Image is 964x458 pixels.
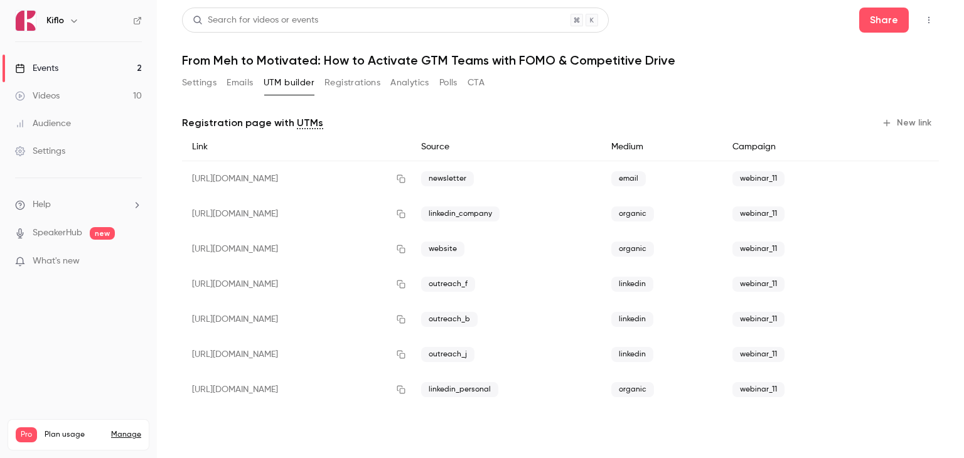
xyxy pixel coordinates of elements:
iframe: Noticeable Trigger [127,256,142,267]
div: Search for videos or events [193,14,318,27]
button: Analytics [390,73,429,93]
span: webinar_11 [732,347,785,362]
span: webinar_11 [732,242,785,257]
div: [URL][DOMAIN_NAME] [182,232,411,267]
span: organic [611,206,654,221]
span: Plan usage [45,430,104,440]
button: Settings [182,73,217,93]
span: linkedin [611,277,653,292]
span: new [90,227,115,240]
p: Registration page with [182,115,323,130]
div: Campaign [722,133,862,161]
div: [URL][DOMAIN_NAME] [182,372,411,407]
a: UTMs [297,115,323,130]
img: Kiflo [16,11,36,31]
div: Link [182,133,411,161]
button: Registrations [324,73,380,93]
span: organic [611,382,654,397]
button: Share [859,8,909,33]
div: [URL][DOMAIN_NAME] [182,267,411,302]
span: website [421,242,464,257]
span: outreach_j [421,347,474,362]
button: CTA [468,73,485,93]
div: [URL][DOMAIN_NAME] [182,196,411,232]
span: webinar_11 [732,277,785,292]
span: webinar_11 [732,312,785,327]
span: email [611,171,646,186]
span: outreach_f [421,277,475,292]
h6: Kiflo [46,14,64,27]
div: [URL][DOMAIN_NAME] [182,161,411,197]
div: Audience [15,117,71,130]
span: webinar_11 [732,382,785,397]
span: organic [611,242,654,257]
span: What's new [33,255,80,268]
button: Emails [227,73,253,93]
div: Videos [15,90,60,102]
span: Help [33,198,51,211]
span: newsletter [421,171,474,186]
div: Settings [15,145,65,157]
button: New link [877,113,939,133]
h1: From Meh to Motivated: How to Activate GTM Teams with FOMO & Competitive Drive [182,53,939,68]
div: Source [411,133,601,161]
span: Pro [16,427,37,442]
div: Events [15,62,58,75]
span: webinar_11 [732,206,785,221]
a: SpeakerHub [33,226,82,240]
div: Medium [601,133,722,161]
li: help-dropdown-opener [15,198,142,211]
div: [URL][DOMAIN_NAME] [182,337,411,372]
span: webinar_11 [732,171,785,186]
span: linkedin [611,312,653,327]
span: linkedin_personal [421,382,498,397]
button: Polls [439,73,458,93]
a: Manage [111,430,141,440]
span: linkedin_company [421,206,500,221]
div: [URL][DOMAIN_NAME] [182,302,411,337]
button: UTM builder [264,73,314,93]
span: outreach_b [421,312,478,327]
span: linkedin [611,347,653,362]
